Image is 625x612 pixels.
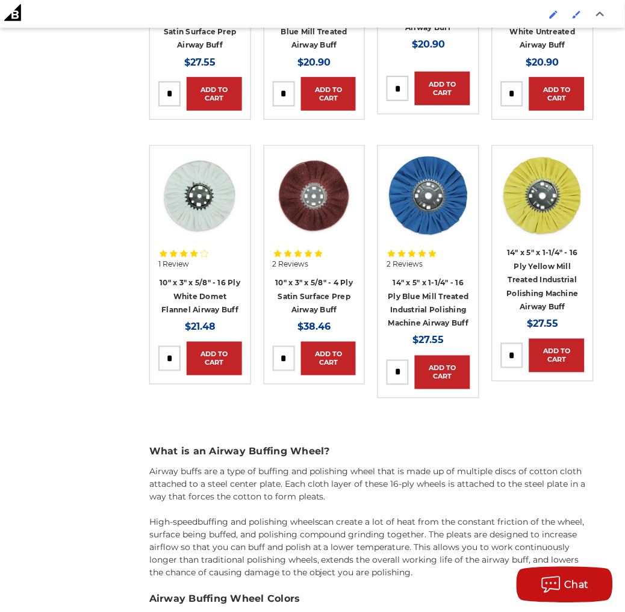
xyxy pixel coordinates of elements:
[529,77,585,111] a: Add to Cart
[187,77,242,111] a: Add to Cart
[526,57,559,68] span: $20.90
[298,321,331,333] span: $38.46
[501,154,585,238] img: 14 inch yellow mill treated Polishing Machine Airway Buff
[276,278,353,314] a: 10" x 3" x 5/8" - 4 Ply Satin Surface Prep Airway Buff
[158,261,189,268] span: 1 Review
[160,278,240,314] a: 10" x 3" x 5/8" - 16 Ply White Domet Flannel Airway Buff
[273,154,356,238] img: 10 inch satin surface prep airway buffing wheel
[415,72,470,105] a: Add to Cart
[301,342,356,376] a: Add to Cart
[412,39,445,50] span: $20.90
[158,154,242,238] img: 10 inch airway polishing wheel white domet flannel
[565,580,589,591] span: Chat
[388,278,469,328] a: 14" x 5" x 1-1/4" - 16 Ply Blue Mill Treated Industrial Polishing Machine Airway Buff
[197,517,319,528] a: buffing and polishing wheels
[544,3,564,26] a: Enabled brush for category edit
[187,342,242,376] a: Add to Cart
[550,10,558,19] img: Enabled brush for category edit
[273,261,309,268] span: 2 Reviews
[567,3,587,26] a: Enabled brush for page builder edit.
[149,466,594,504] p: Airway buffs are a type of buffing and polishing wheel that is made up of multiple discs of cotto...
[529,339,585,372] a: Add to Cart
[573,10,581,19] img: Enabled brush for page builder edit.
[502,13,583,49] a: 10" x 3" x 5/8" - 16 Ply White Untreated Airway Buff
[387,154,470,238] img: 14 inch blue mill treated polishing machine airway buffing wheel
[301,77,356,111] a: Add to Cart
[149,592,594,607] h3: Airway Buffing Wheel Colors
[184,57,216,68] span: $27.55
[149,445,594,459] h3: What is an Airway Buffing Wheel?
[415,356,470,389] a: Add to Cart
[507,248,579,311] a: 14" x 5" x 1-1/4" - 16 Ply Yellow Mill Treated Industrial Polishing Machine Airway Buff
[596,11,605,17] img: Close Admin Bar
[517,567,613,603] button: Chat
[163,13,238,49] a: 8" x 3" x 5/8" - 4 Ply Satin Surface Prep Airway Buff
[185,321,216,333] span: $21.48
[149,516,594,580] p: High-speed can create a lot of heat from the constant friction of the wheel, surface being buffed...
[527,318,558,330] span: $27.55
[274,13,355,49] a: 10" x 3" x 5/8" - 16 Ply Blue Mill Treated Airway Buff
[413,335,444,346] span: $27.55
[298,57,331,68] span: $20.90
[387,261,423,268] span: 2 Reviews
